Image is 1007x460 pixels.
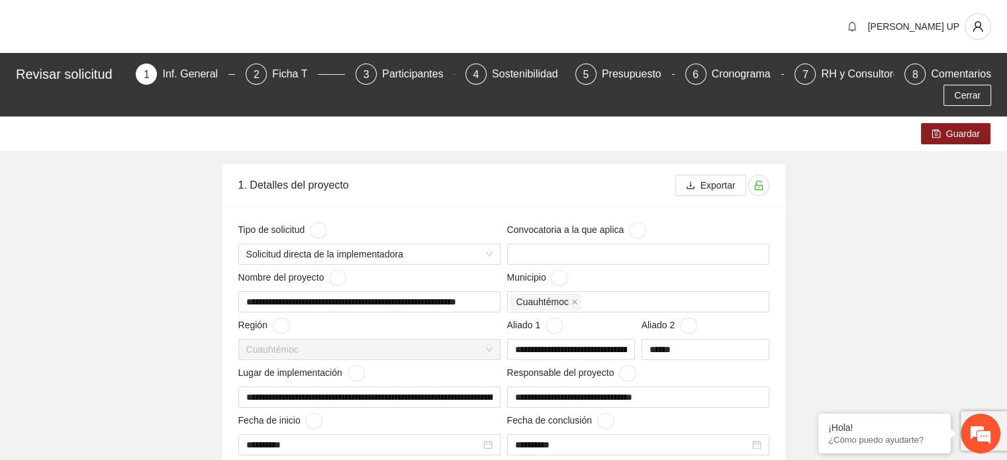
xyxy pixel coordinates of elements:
[382,64,454,85] div: Participantes
[794,64,894,85] div: 7RH y Consultores
[246,244,493,264] span: Solicitud directa de la implementadora
[77,153,183,287] span: Estamos en línea.
[921,123,990,144] button: saveGuardar
[629,222,646,238] button: Convocatoria a la que aplica
[932,129,941,140] span: save
[802,69,808,80] span: 7
[162,64,228,85] div: Inf. General
[238,166,675,204] div: 1. Detalles del proyecto
[510,294,581,310] span: Cuauhtémoc
[507,413,614,429] span: Fecha de conclusión
[931,64,991,85] div: Comentarios
[904,64,991,85] div: 8Comentarios
[693,69,698,80] span: 6
[675,175,746,196] button: downloadExportar
[946,126,980,141] span: Guardar
[602,64,672,85] div: Presupuesto
[305,413,322,429] button: Fecha de inicio
[246,64,345,85] div: 2Ficha T
[507,318,563,334] span: Aliado 1
[954,88,981,103] span: Cerrar
[575,64,675,85] div: 5Presupuesto
[238,222,327,238] span: Tipo de solicitud
[685,64,785,85] div: 6Cronograma
[507,222,646,238] span: Convocatoria a la que aplica
[965,21,990,32] span: user
[238,365,365,381] span: Lugar de implementación
[749,180,769,191] span: unlock
[329,270,346,286] button: Nombre del proyecto
[473,69,479,80] span: 4
[842,21,862,32] span: bell
[686,181,695,191] span: download
[254,69,260,80] span: 2
[465,64,565,85] div: 4Sostenibilidad
[516,295,569,309] span: Cuauhtémoc
[546,318,563,334] button: Aliado 1
[16,64,128,85] div: Revisar solicitud
[583,69,589,80] span: 5
[238,318,290,334] span: Región
[310,222,327,238] button: Tipo de solicitud
[828,435,941,445] p: ¿Cómo puedo ayudarte?
[943,85,991,106] button: Cerrar
[868,21,959,32] span: [PERSON_NAME] UP
[356,64,455,85] div: 3Participantes
[273,318,290,334] button: Región
[7,314,252,360] textarea: Escriba su mensaje y pulse “Intro”
[551,270,568,286] button: Municipio
[217,7,249,38] div: Minimizar ventana de chat en vivo
[492,64,569,85] div: Sostenibilidad
[136,64,235,85] div: 1Inf. General
[712,64,781,85] div: Cronograma
[965,13,991,40] button: user
[348,365,365,381] button: Lugar de implementación
[597,413,614,429] button: Fecha de conclusión
[144,69,150,80] span: 1
[821,64,914,85] div: RH y Consultores
[507,270,569,286] span: Municipio
[238,413,323,429] span: Fecha de inicio
[700,178,736,193] span: Exportar
[912,69,918,80] span: 8
[680,318,697,334] button: Aliado 2
[841,16,863,37] button: bell
[238,270,347,286] span: Nombre del proyecto
[748,175,769,196] button: unlock
[272,64,318,85] div: Ficha T
[507,365,637,381] span: Responsable del proyecto
[642,318,697,334] span: Aliado 2
[571,299,578,305] span: close
[363,69,369,80] span: 3
[828,422,941,433] div: ¡Hola!
[69,68,222,85] div: Chatee con nosotros ahora
[619,365,636,381] button: Responsable del proyecto
[246,340,493,359] span: Cuauhtémoc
